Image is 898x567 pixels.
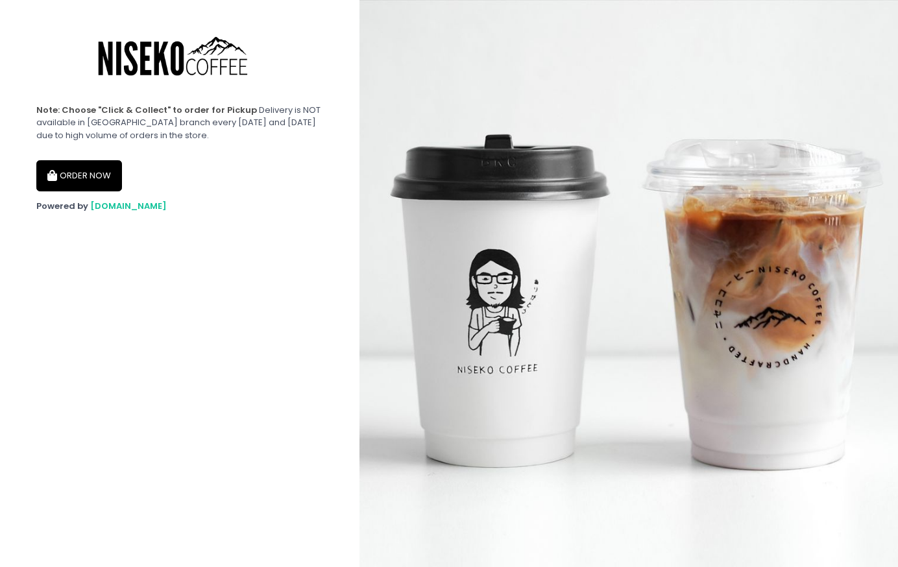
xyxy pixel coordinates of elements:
img: Niseko Coffee [80,19,275,95]
button: ORDER NOW [36,160,122,191]
b: Note: Choose "Click & Collect" to order for Pickup [36,104,257,116]
div: Delivery is NOT available in [GEOGRAPHIC_DATA] branch every [DATE] and [DATE] due to high volume ... [36,104,323,142]
a: [DOMAIN_NAME] [90,200,167,212]
div: Powered by [36,200,323,213]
